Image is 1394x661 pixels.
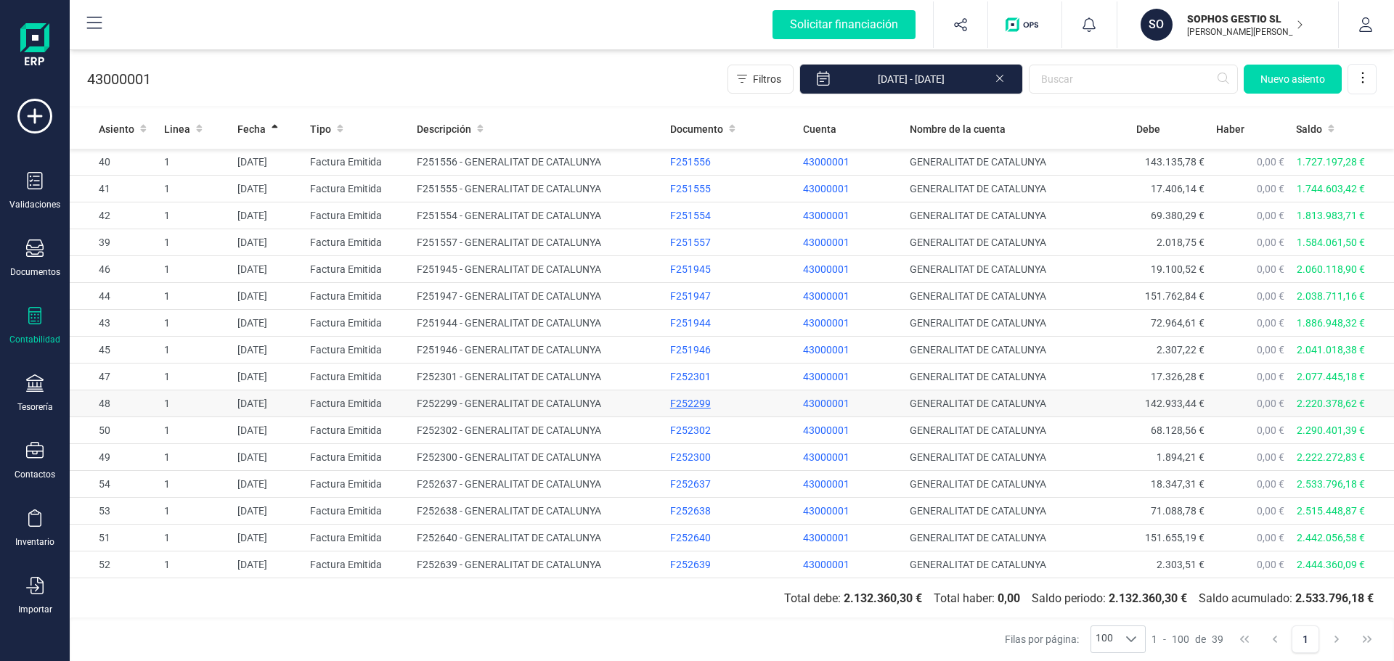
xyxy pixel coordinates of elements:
[18,604,52,615] div: Importar
[1292,625,1319,653] button: Page 1
[1297,183,1365,194] span: 1.744.603,42 €
[1257,290,1284,302] span: 0,00 €
[70,229,158,256] td: 39
[20,23,49,70] img: Logo Finanedi
[670,122,723,136] span: Documento
[232,498,305,525] td: [DATE]
[304,390,411,417] td: Factura Emitida
[164,122,190,136] span: Linea
[15,469,55,480] div: Contactos
[411,551,664,578] td: F252639 - GENERALITAT DE CATALUNYA
[670,155,792,169] div: F251556
[304,256,411,283] td: Factura Emitida
[15,536,54,548] div: Inventario
[670,396,792,411] div: F252299
[232,364,305,390] td: [DATE]
[904,417,1130,444] td: GENERALITAT DE CATALUNYA
[158,202,232,229] td: 1
[1257,532,1284,543] span: 0,00 €
[670,289,792,303] div: F251947
[1151,505,1205,517] span: 71.088,78 €
[1212,632,1223,646] span: 39
[411,283,664,310] td: F251947 - GENERALITAT DE CATALUNYA
[1244,65,1342,94] button: Nuevo asiento
[304,471,411,498] td: Factura Emitida
[70,202,158,229] td: 42
[158,444,232,471] td: 1
[158,256,232,283] td: 1
[1297,398,1365,409] span: 2.220.378,62 €
[304,283,411,310] td: Factura Emitida
[232,471,305,498] td: [DATE]
[1257,398,1284,409] span: 0,00 €
[803,398,849,409] span: 43000001
[232,256,305,283] td: [DATE]
[1297,478,1365,490] span: 2.533.796,18 €
[1257,156,1284,168] span: 0,00 €
[1297,210,1365,221] span: 1.813.983,71 €
[411,310,664,337] td: F251944 - GENERALITAT DE CATALUNYA
[232,390,305,417] td: [DATE]
[773,10,916,39] div: Solicitar financiación
[1152,632,1157,646] span: 1
[1151,210,1205,221] span: 69.380,29 €
[670,477,792,491] div: F252637
[1172,632,1189,646] span: 100
[1151,478,1205,490] span: 18.347,31 €
[1145,156,1205,168] span: 143.135,78 €
[232,444,305,471] td: [DATE]
[803,505,849,517] span: 43000001
[1157,237,1205,248] span: 2.018,75 €
[803,183,849,194] span: 43000001
[1145,398,1205,409] span: 142.933,44 €
[670,557,792,572] div: F252639
[670,181,792,196] div: F251555
[803,478,849,490] span: 43000001
[803,532,849,543] span: 43000001
[411,417,664,444] td: F252302 - GENERALITAT DE CATALUNYA
[1257,451,1284,463] span: 0,00 €
[10,266,60,278] div: Documentos
[803,451,849,463] span: 43000001
[844,591,922,605] b: 2.132.360,30 €
[70,337,158,364] td: 45
[232,176,305,202] td: [DATE]
[9,334,60,345] div: Contabilidad
[998,591,1020,605] b: 0,00
[304,310,411,337] td: Factura Emitida
[411,471,664,498] td: F252637 - GENERALITAT DE CATALUNYA
[232,525,305,551] td: [DATE]
[411,444,664,471] td: F252300 - GENERALITAT DE CATALUNYA
[670,262,792,276] div: F251945
[753,72,781,86] span: Filtros
[904,444,1130,471] td: GENERALITAT DE CATALUNYA
[158,283,232,310] td: 1
[803,237,849,248] span: 43000001
[1323,625,1350,653] button: Next Page
[803,371,849,382] span: 43000001
[1151,263,1205,275] span: 19.100,52 €
[1297,559,1365,570] span: 2.444.360,09 €
[304,417,411,444] td: Factura Emitida
[1261,625,1289,653] button: Previous Page
[1257,237,1284,248] span: 0,00 €
[1157,559,1205,570] span: 2.303,51 €
[1145,290,1205,302] span: 151.762,84 €
[1297,451,1365,463] span: 2.222.272,83 €
[1297,237,1365,248] span: 1.584.061,50 €
[411,390,664,417] td: F252299 - GENERALITAT DE CATALUNYA
[70,256,158,283] td: 46
[158,417,232,444] td: 1
[1257,183,1284,194] span: 0,00 €
[803,290,849,302] span: 43000001
[304,551,411,578] td: Factura Emitida
[670,369,792,384] div: F252301
[1006,17,1044,32] img: Logo de OPS
[1187,12,1303,26] p: SOPHOS GESTIO SL
[1297,532,1365,543] span: 2.442.056,58 €
[158,176,232,202] td: 1
[904,149,1130,176] td: GENERALITAT DE CATALUNYA
[70,390,158,417] td: 48
[9,199,60,210] div: Validaciones
[670,235,792,250] div: F251557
